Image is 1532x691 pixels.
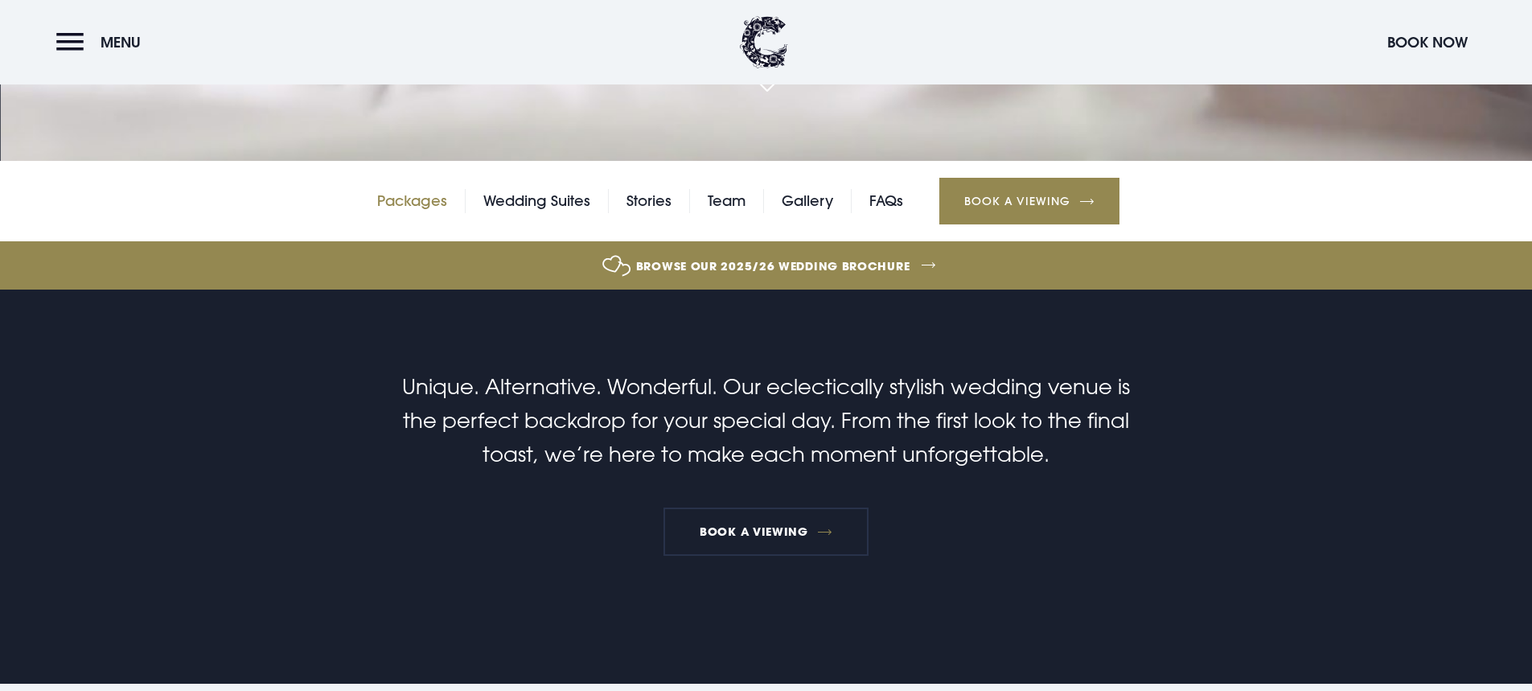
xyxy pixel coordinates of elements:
[626,189,672,213] a: Stories
[377,189,447,213] a: Packages
[663,508,869,556] a: Book a viewing
[56,25,149,60] button: Menu
[101,33,141,51] span: Menu
[782,189,833,213] a: Gallery
[1379,25,1476,60] button: Book Now
[869,189,903,213] a: FAQs
[740,16,788,68] img: Clandeboye Lodge
[483,189,590,213] a: Wedding Suites
[708,189,745,213] a: Team
[939,178,1119,224] a: Book a Viewing
[383,370,1148,471] p: Unique. Alternative. Wonderful. Our eclectically stylish wedding venue is the perfect backdrop fo...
